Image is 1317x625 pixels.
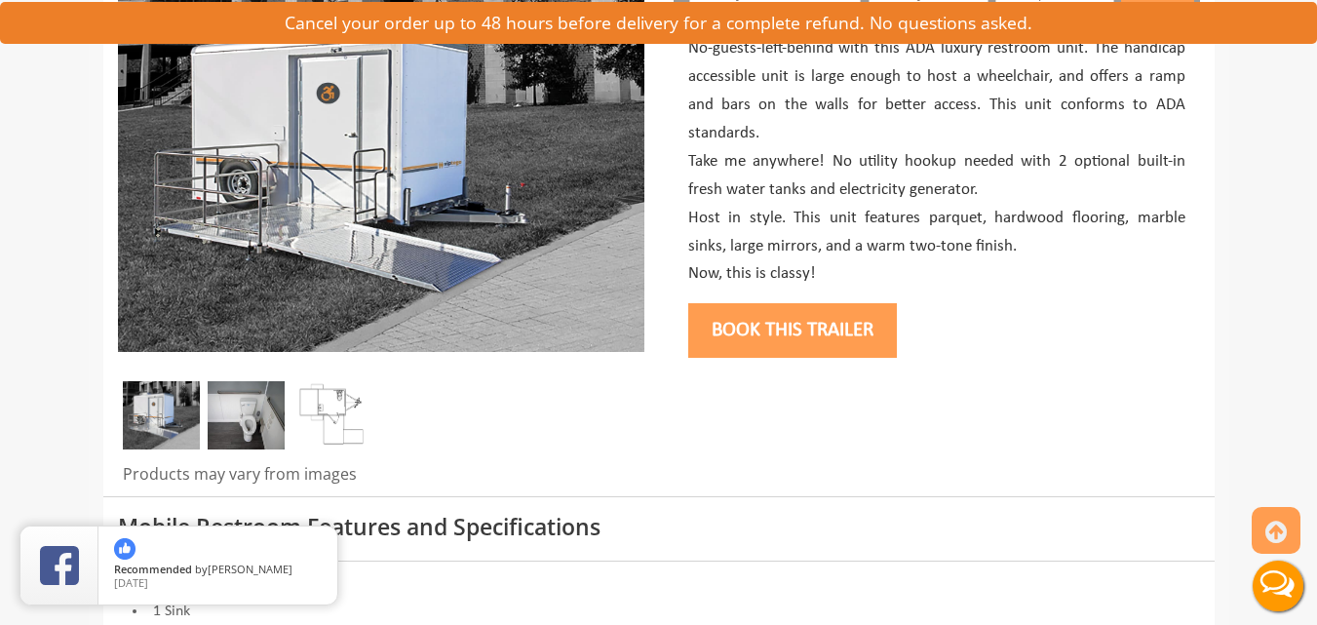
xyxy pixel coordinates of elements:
img: Single ADA [123,381,200,449]
div: Products may vary from images [118,463,644,496]
img: Single ADA Inside-min [208,381,285,449]
p: No-guests-left-behind with this ADA luxury restroom unit. The handicap accessible unit is large e... [688,35,1185,289]
span: [PERSON_NAME] [208,562,292,576]
img: Review Rating [40,546,79,585]
li: 1 Sink [118,601,1200,623]
img: thumbs up icon [114,538,136,560]
img: Single ADA plan [293,381,370,449]
button: Book this trailer [688,303,897,358]
span: [DATE] [114,575,148,590]
button: Live Chat [1239,547,1317,625]
span: by [114,564,322,577]
h3: Mobile Restroom Features and Specifications [118,515,1200,539]
li: 1 ADA [118,578,1200,601]
span: Recommended [114,562,192,576]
